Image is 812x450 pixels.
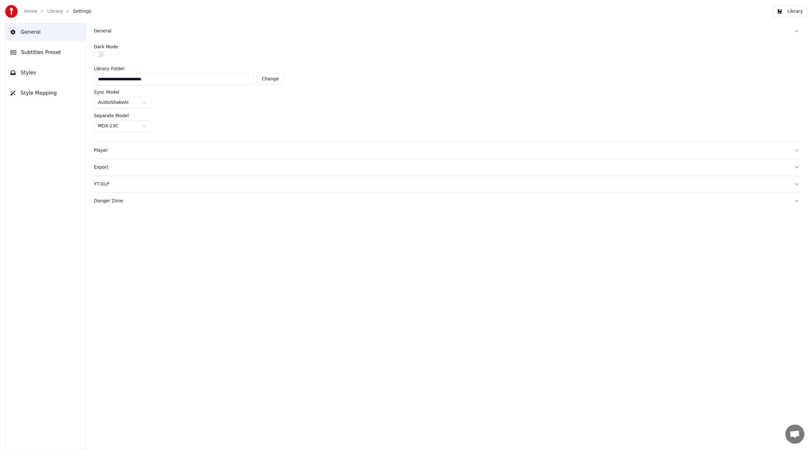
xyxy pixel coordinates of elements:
[94,28,789,34] div: General
[5,23,86,41] button: General
[256,73,284,85] button: Change
[47,8,63,15] a: Library
[5,64,86,82] button: Styles
[94,198,789,204] div: Danger Zone
[94,159,799,176] button: Export
[24,8,37,15] a: Home
[94,44,118,49] label: Dark Mode
[5,5,18,18] img: youka
[94,39,799,142] div: General
[24,8,91,15] nav: breadcrumb
[94,176,799,192] button: YT-DLP
[94,164,789,171] div: Export
[21,69,36,77] span: Styles
[21,89,57,97] span: Style Mapping
[73,8,91,15] span: Settings
[94,181,789,187] div: YT-DLP
[94,193,799,209] button: Danger Zone
[5,44,86,61] button: Subtitles Preset
[773,6,807,17] button: Library
[94,23,799,39] button: General
[94,113,129,118] label: Separate Model
[94,66,284,71] label: Library Folder
[94,147,789,154] div: Player
[21,28,41,36] span: General
[94,90,119,94] label: Sync Model
[5,84,86,102] button: Style Mapping
[94,142,799,159] button: Player
[785,425,804,444] div: Open chat
[21,49,61,56] span: Subtitles Preset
